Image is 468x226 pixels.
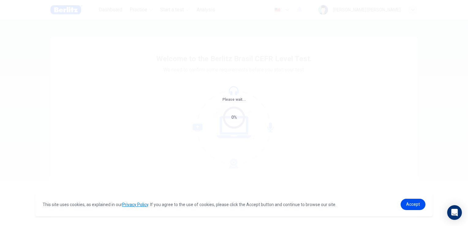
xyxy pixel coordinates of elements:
span: Accept [406,202,420,207]
div: 0% [231,114,237,121]
div: Open Intercom Messenger [447,205,462,220]
span: Please wait... [222,97,246,102]
a: Privacy Policy [122,202,148,207]
a: dismiss cookie message [401,199,425,210]
span: This site uses cookies, as explained in our . If you agree to the use of cookies, please click th... [43,202,336,207]
div: cookieconsent [35,193,433,216]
